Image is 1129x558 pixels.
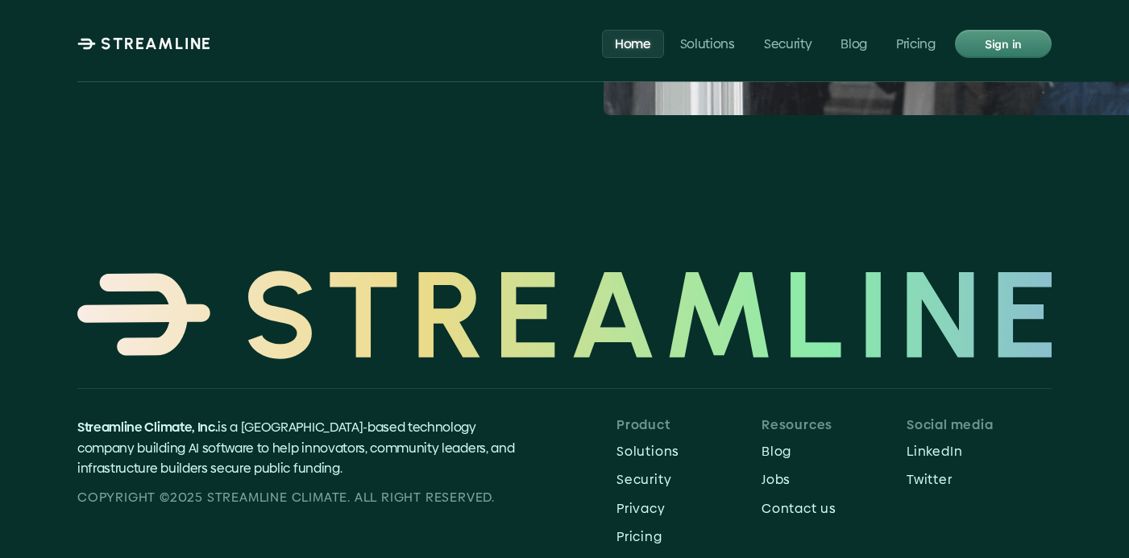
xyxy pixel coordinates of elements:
[762,501,907,516] p: Contact us
[762,417,907,432] p: Resources
[616,417,762,432] p: Product
[616,467,762,492] a: Security
[615,35,651,51] p: Home
[841,35,868,51] p: Blog
[77,418,218,436] span: Streamline Climate, Inc.
[616,444,762,459] p: Solutions
[907,439,1052,464] a: LinkedIn
[907,467,1052,492] a: Twitter
[616,472,762,487] p: Security
[762,472,907,487] p: Jobs
[896,35,936,51] p: Pricing
[764,35,811,51] p: Security
[985,33,1022,54] p: Sign in
[77,34,212,53] a: STREAMLINE
[751,29,824,57] a: Security
[602,29,664,57] a: Home
[762,439,907,464] a: Blog
[616,529,762,544] p: Pricing
[616,524,762,549] a: Pricing
[955,30,1052,58] a: Sign in
[680,35,735,51] p: Solutions
[616,501,762,516] p: Privacy
[762,467,907,492] a: Jobs
[907,472,1052,487] p: Twitter
[828,29,881,57] a: Blog
[907,444,1052,459] p: LinkedIn
[762,496,907,521] a: Contact us
[907,417,1052,432] p: Social media
[762,444,907,459] p: Blog
[883,29,948,57] a: Pricing
[77,487,532,508] p: Copyright ©2025 Streamline CLIMATE. all right reserved.
[101,34,212,53] p: STREAMLINE
[77,417,532,479] p: is a [GEOGRAPHIC_DATA]-based technology company building AI software to help innovators, communit...
[616,496,762,521] a: Privacy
